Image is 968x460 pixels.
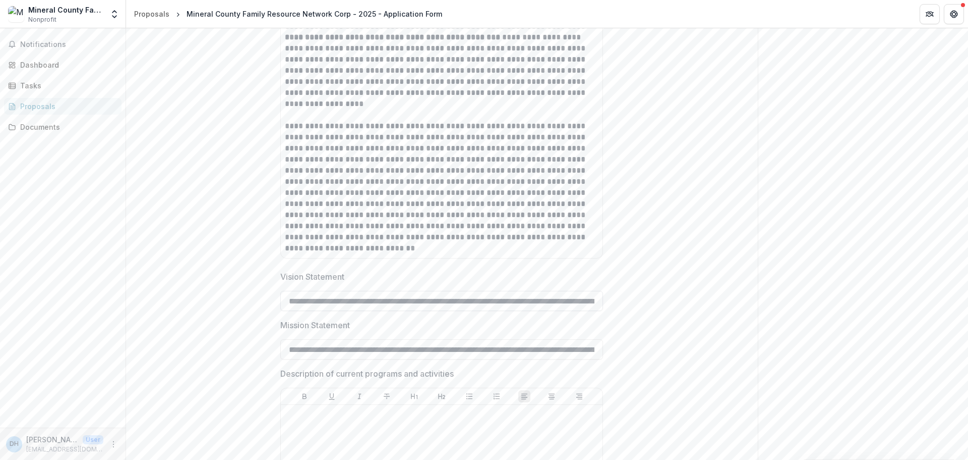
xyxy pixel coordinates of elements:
div: Documents [20,122,113,132]
p: Description of current programs and activities [280,368,454,380]
nav: breadcrumb [130,7,446,21]
p: [PERSON_NAME] [26,434,79,445]
a: Tasks [4,77,122,94]
div: Tasks [20,80,113,91]
div: Dayla Harvey [10,441,19,447]
a: Documents [4,119,122,135]
button: Open entity switcher [107,4,122,24]
button: Bullet List [463,390,475,402]
div: Dashboard [20,60,113,70]
button: Get Help [944,4,964,24]
button: Partners [920,4,940,24]
button: Align Left [518,390,530,402]
button: Strike [381,390,393,402]
p: Mission Statement [280,319,350,331]
div: Mineral County Family Resource Network Corp [28,5,103,15]
button: Heading 2 [436,390,448,402]
a: Proposals [4,98,122,115]
div: Proposals [20,101,113,112]
button: Align Center [546,390,558,402]
button: Notifications [4,36,122,53]
p: [EMAIL_ADDRESS][DOMAIN_NAME] [26,445,103,454]
span: Nonprofit [28,15,56,24]
a: Proposals [130,7,173,21]
button: Italicize [353,390,366,402]
button: Heading 1 [408,390,420,402]
a: Dashboard [4,57,122,73]
button: More [107,438,119,450]
button: Bold [298,390,311,402]
button: Underline [326,390,338,402]
div: Mineral County Family Resource Network Corp - 2025 - Application Form [187,9,442,19]
span: Notifications [20,40,117,49]
img: Mineral County Family Resource Network Corp [8,6,24,22]
div: Proposals [134,9,169,19]
button: Ordered List [491,390,503,402]
p: Vision Statement [280,271,344,283]
p: User [83,435,103,444]
button: Align Right [573,390,585,402]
